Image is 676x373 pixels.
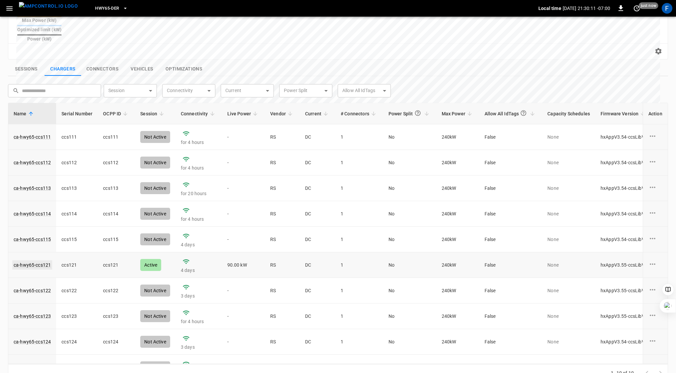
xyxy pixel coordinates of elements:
[335,227,383,252] td: 1
[595,329,657,355] td: hxAppV3.54-ccsLibV3.4
[648,132,662,142] div: charge point options
[181,344,217,350] p: 3 days
[648,209,662,219] div: charge point options
[335,329,383,355] td: 1
[436,278,479,304] td: 240 kW
[547,210,590,217] p: None
[181,241,217,248] p: 4 days
[265,329,300,355] td: RS
[648,183,662,193] div: charge point options
[14,236,51,243] a: ca-hwy65-ccs115
[335,304,383,329] td: 1
[601,110,647,118] span: Firmware Version
[547,313,590,319] p: None
[56,329,98,355] td: ccs124
[265,304,300,329] td: RS
[265,252,300,278] td: RS
[643,103,668,124] th: Action
[181,293,217,299] p: 3 days
[479,304,542,329] td: False
[14,287,51,294] a: ca-hwy65-ccs122
[595,227,657,252] td: hxAppV3.54-ccsLibV3.4
[14,313,51,319] a: ca-hwy65-ccs123
[305,110,330,118] span: Current
[595,304,657,329] td: hxAppV3.55-ccsLibV3.4
[98,329,135,355] td: ccs124
[14,210,51,217] a: ca-hwy65-ccs114
[631,3,642,14] button: set refresh interval
[547,338,590,345] p: None
[222,304,265,329] td: -
[648,337,662,347] div: charge point options
[300,227,335,252] td: DC
[14,159,51,166] a: ca-hwy65-ccs112
[12,260,52,270] a: ca-hwy65-ccs121
[56,227,98,252] td: ccs115
[648,234,662,244] div: charge point options
[98,227,135,252] td: ccs115
[140,110,166,118] span: Session
[140,336,170,348] div: Not Active
[222,227,265,252] td: -
[56,201,98,227] td: ccs114
[335,252,383,278] td: 1
[56,278,98,304] td: ccs122
[648,311,662,321] div: charge point options
[181,318,217,325] p: for 4 hours
[436,304,479,329] td: 240 kW
[436,201,479,227] td: 240 kW
[140,233,170,245] div: Not Active
[140,208,170,220] div: Not Active
[436,227,479,252] td: 240 kW
[300,278,335,304] td: DC
[98,304,135,329] td: ccs123
[160,62,207,76] button: show latest optimizations
[547,262,590,268] p: None
[265,278,300,304] td: RS
[300,201,335,227] td: DC
[485,107,537,120] span: Allow All IdTags
[14,134,51,140] a: ca-hwy65-ccs111
[436,252,479,278] td: 240 kW
[648,286,662,296] div: charge point options
[383,304,436,329] td: No
[335,201,383,227] td: 1
[227,110,260,118] span: Live Power
[222,329,265,355] td: -
[442,110,474,118] span: Max Power
[14,185,51,191] a: ca-hwy65-ccs113
[95,5,119,12] span: HWY65-DER
[639,2,658,9] span: just now
[98,278,135,304] td: ccs122
[140,285,170,297] div: Not Active
[563,5,610,12] p: [DATE] 21:30:11 -07:00
[335,278,383,304] td: 1
[124,62,160,76] button: show latest vehicles
[140,259,161,271] div: Active
[56,103,98,124] th: Serial Number
[595,201,657,227] td: hxAppV3.54-ccsLibV3.4
[662,3,672,14] div: profile-icon
[479,278,542,304] td: False
[181,110,217,118] span: Connectivity
[222,252,265,278] td: 90.00 kW
[222,201,265,227] td: -
[300,252,335,278] td: DC
[479,329,542,355] td: False
[265,201,300,227] td: RS
[648,158,662,168] div: charge point options
[595,252,657,278] td: hxAppV3.55-ccsLibV3.4
[8,62,45,76] button: show latest sessions
[98,201,135,227] td: ccs114
[383,278,436,304] td: No
[383,201,436,227] td: No
[547,236,590,243] p: None
[300,304,335,329] td: DC
[265,227,300,252] td: RS
[341,110,378,118] span: # Connectors
[479,227,542,252] td: False
[383,252,436,278] td: No
[56,304,98,329] td: ccs123
[538,5,561,12] p: Local time
[103,110,130,118] span: OCPP ID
